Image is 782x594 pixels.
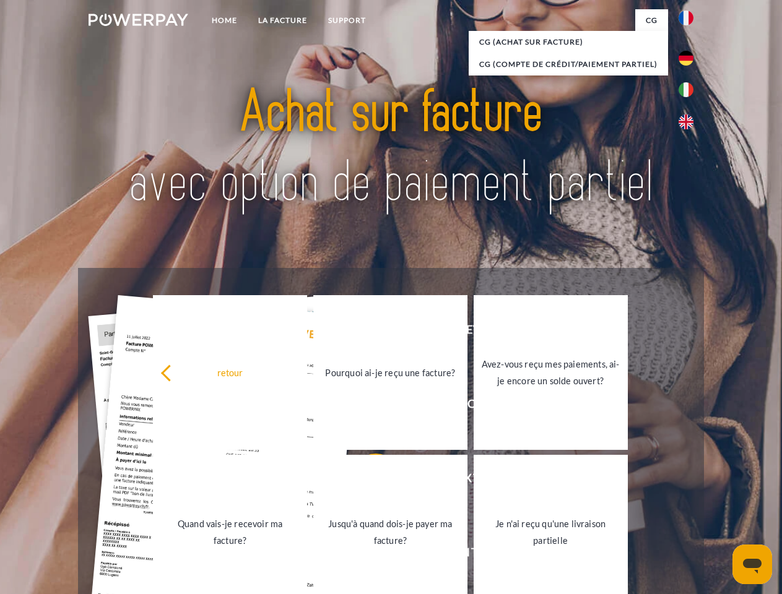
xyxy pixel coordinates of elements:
img: en [679,114,693,129]
a: CG (Compte de crédit/paiement partiel) [469,53,668,75]
div: Jusqu'à quand dois-je payer ma facture? [321,515,460,549]
iframe: Bouton de lancement de la fenêtre de messagerie [732,544,772,584]
img: it [679,82,693,97]
a: Avez-vous reçu mes paiements, ai-je encore un solde ouvert? [474,295,628,450]
img: title-powerpay_fr.svg [118,59,664,237]
a: LA FACTURE [248,9,318,32]
a: CG [635,9,668,32]
div: retour [160,364,300,381]
div: Avez-vous reçu mes paiements, ai-je encore un solde ouvert? [481,356,620,389]
img: fr [679,11,693,25]
div: Pourquoi ai-je reçu une facture? [321,364,460,381]
div: Je n'ai reçu qu'une livraison partielle [481,515,620,549]
a: Support [318,9,376,32]
div: Quand vais-je recevoir ma facture? [160,515,300,549]
img: de [679,51,693,66]
a: Home [201,9,248,32]
img: logo-powerpay-white.svg [89,14,188,26]
a: CG (achat sur facture) [469,31,668,53]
